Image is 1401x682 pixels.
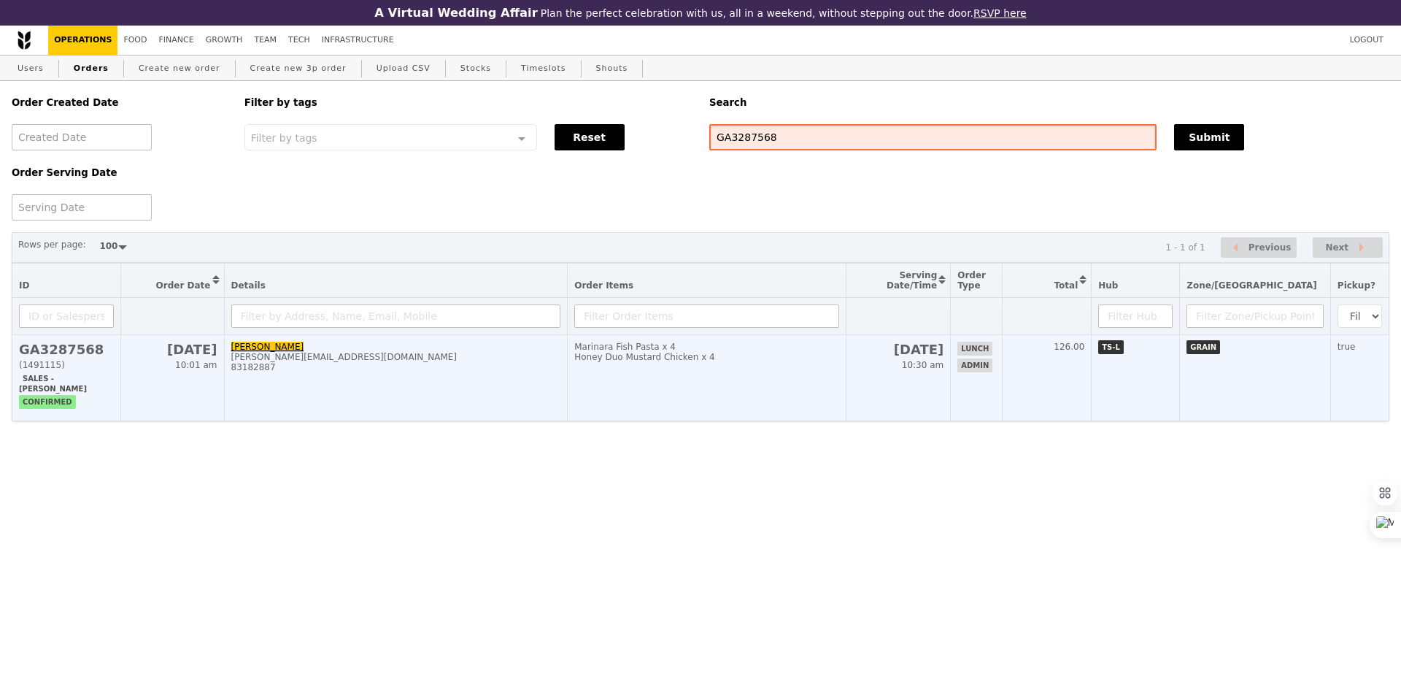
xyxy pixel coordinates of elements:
a: Finance [153,26,200,55]
a: Orders [68,55,115,82]
img: Grain logo [18,31,31,50]
a: Tech [282,26,316,55]
input: Search any field [709,124,1157,150]
span: admin [957,359,992,372]
a: Upload CSV [371,55,436,82]
span: Order Type [957,270,986,291]
button: Next [1313,237,1383,258]
h5: Order Serving Date [12,167,227,178]
a: Users [12,55,50,82]
span: Zone/[GEOGRAPHIC_DATA] [1186,280,1317,291]
span: 126.00 [1054,342,1084,352]
a: Infrastructure [316,26,400,55]
div: Marinara Fish Pasta x 4 [574,342,839,352]
a: Food [117,26,153,55]
span: true [1338,342,1356,352]
input: Filter by Address, Name, Email, Mobile [231,304,561,328]
span: Hub [1098,280,1118,291]
span: 10:30 am [902,360,943,370]
input: ID or Salesperson name [19,304,114,328]
span: 10:01 am [175,360,217,370]
a: Create new order [133,55,226,82]
input: Filter Hub [1098,304,1173,328]
input: Serving Date [12,194,152,221]
button: Previous [1221,237,1297,258]
span: Sales - [PERSON_NAME] [19,372,90,396]
input: Filter Order Items [574,304,839,328]
a: Stocks [455,55,497,82]
span: TS-L [1098,340,1124,354]
span: GRAIN [1186,340,1220,354]
a: Shouts [590,55,634,82]
span: Filter by tags [251,131,317,144]
button: Submit [1174,124,1244,150]
span: Next [1325,239,1348,256]
div: [PERSON_NAME][EMAIL_ADDRESS][DOMAIN_NAME] [231,352,561,362]
span: ID [19,280,29,291]
a: Timeslots [515,55,571,82]
div: 83182887 [231,362,561,372]
span: lunch [957,342,992,356]
div: Honey Duo Mustard Chicken x 4 [574,352,839,362]
span: Pickup? [1338,280,1375,291]
h2: GA3287568 [19,342,114,357]
label: Rows per page: [18,237,86,252]
button: Reset [555,124,625,150]
span: Previous [1248,239,1292,256]
a: Operations [48,26,117,55]
a: [PERSON_NAME] [231,342,304,352]
input: Created Date [12,124,152,150]
div: (1491115) [19,360,114,370]
a: Growth [200,26,249,55]
span: Details [231,280,266,291]
span: Order Items [574,280,633,291]
input: Filter Zone/Pickup Point [1186,304,1324,328]
h2: [DATE] [128,342,217,357]
a: Logout [1344,26,1389,55]
a: Team [248,26,282,55]
h5: Filter by tags [244,97,692,108]
a: Create new 3p order [244,55,352,82]
h2: [DATE] [853,342,943,357]
span: confirmed [19,395,76,409]
h3: A Virtual Wedding Affair [374,6,537,20]
div: Plan the perfect celebration with us, all in a weekend, without stepping out the door. [280,6,1121,20]
h5: Search [709,97,1389,108]
h5: Order Created Date [12,97,227,108]
a: RSVP here [973,7,1027,19]
div: 1 - 1 of 1 [1165,242,1205,253]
